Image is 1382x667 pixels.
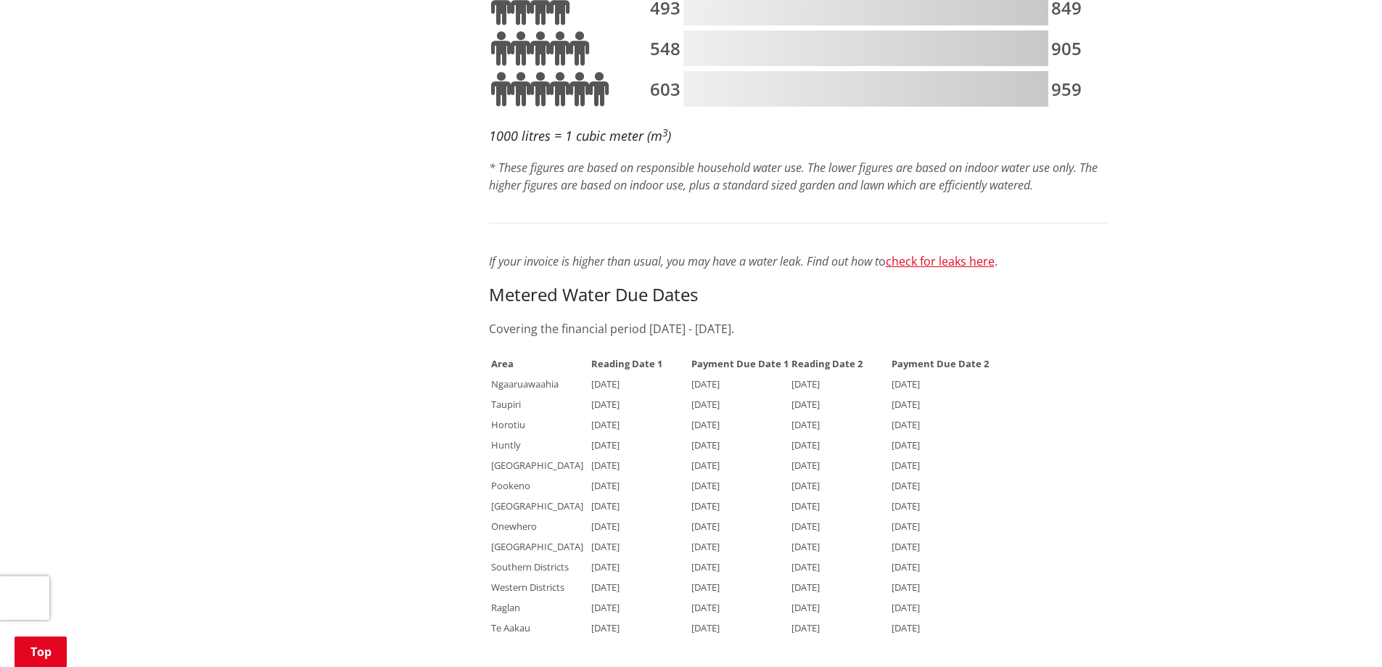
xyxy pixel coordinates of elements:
[892,357,989,370] strong: Payment Due Date 2
[791,581,820,594] span: [DATE]
[591,438,620,451] span: [DATE]
[791,398,820,411] span: [DATE]
[791,520,820,533] span: [DATE]
[691,398,720,411] span: [DATE]
[691,438,720,451] span: [DATE]
[1050,70,1106,110] td: 959
[892,540,920,553] span: [DATE]
[491,499,583,512] span: [GEOGRAPHIC_DATA]
[691,540,720,553] span: [DATE]
[892,601,920,614] span: [DATE]
[691,377,720,390] span: [DATE]
[791,601,820,614] span: [DATE]
[591,581,620,594] span: [DATE]
[491,601,520,614] span: Raglan
[491,520,537,533] span: Onewhero
[491,621,530,634] span: Te Aakau
[691,581,720,594] span: [DATE]
[15,637,67,667] a: Top
[892,377,920,390] span: [DATE]
[892,621,920,634] span: [DATE]
[691,520,720,533] span: [DATE]
[691,357,789,370] strong: Payment Due Date 1
[626,70,681,110] td: 603
[591,520,620,533] span: [DATE]
[886,253,995,269] a: check for leaks here
[591,499,620,512] span: [DATE]
[591,601,620,614] span: [DATE]
[591,357,662,370] strong: Reading Date 1
[1315,606,1367,658] iframe: Messenger Launcher
[489,320,1107,337] p: Covering the financial period [DATE] - [DATE].
[892,459,920,472] span: [DATE]
[491,398,521,411] span: Taupiri
[491,581,564,594] span: Western Districts
[591,377,620,390] span: [DATE]
[626,30,681,69] td: 548
[791,621,820,634] span: [DATE]
[591,479,620,492] span: [DATE]
[591,398,620,411] span: [DATE]
[591,540,620,553] span: [DATE]
[691,418,720,431] span: [DATE]
[691,621,720,634] span: [DATE]
[489,127,671,144] em: 1000 litres = 1 cubic meter (m )
[791,438,820,451] span: [DATE]
[791,459,820,472] span: [DATE]
[691,499,720,512] span: [DATE]
[491,357,514,370] strong: Area
[489,253,879,269] em: If your invoice is higher than usual, you may have a water leak. Find out how t
[691,479,720,492] span: [DATE]
[1050,30,1106,69] td: 905
[591,621,620,634] span: [DATE]
[892,398,920,411] span: [DATE]
[591,418,620,431] span: [DATE]
[791,357,863,370] strong: Reading Date 2
[892,520,920,533] span: [DATE]
[691,459,720,472] span: [DATE]
[791,377,820,390] span: [DATE]
[892,560,920,573] span: [DATE]
[892,438,920,451] span: [DATE]
[491,560,569,573] span: Southern Districts
[791,418,820,431] span: [DATE]
[791,499,820,512] span: [DATE]
[691,601,720,614] span: [DATE]
[892,581,920,594] span: [DATE]
[491,418,525,431] span: Horotiu
[892,479,920,492] span: [DATE]
[491,459,583,472] span: [GEOGRAPHIC_DATA]
[791,560,820,573] span: [DATE]
[691,560,720,573] span: [DATE]
[491,438,521,451] span: Huntly
[491,540,583,553] span: [GEOGRAPHIC_DATA]
[489,160,1098,193] em: * These figures are based on responsible household water use. The lower figures are based on indo...
[892,499,920,512] span: [DATE]
[489,253,1107,270] p: o .
[591,560,620,573] span: [DATE]
[491,479,530,492] span: Pookeno
[491,377,559,390] span: Ngaaruawaahia
[489,285,1107,306] h3: Metered Water Due Dates
[892,418,920,431] span: [DATE]
[662,126,667,139] sup: 3
[591,459,620,472] span: [DATE]
[791,479,820,492] span: [DATE]
[791,540,820,553] span: [DATE]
